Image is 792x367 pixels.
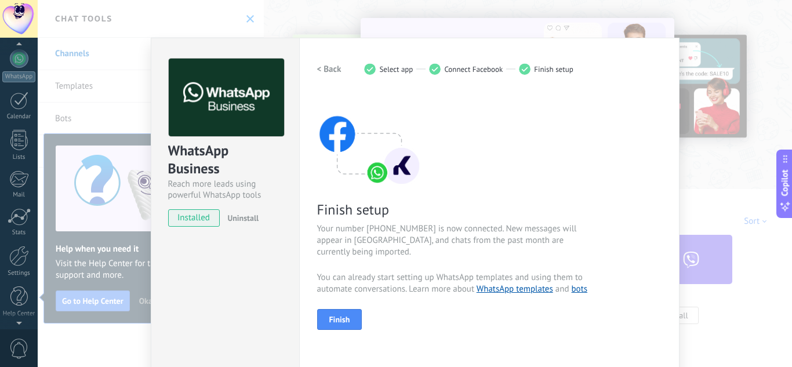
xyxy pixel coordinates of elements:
[317,93,422,186] img: connect with facebook
[317,64,341,75] h2: < Back
[2,71,35,82] div: WhatsApp
[317,272,593,295] span: You can already start setting up WhatsApp templates and using them to automate conversations. Lea...
[317,59,341,79] button: < Back
[2,191,36,199] div: Mail
[168,179,282,201] div: Reach more leads using powerful WhatsApp tools
[168,141,282,179] div: WhatsApp Business
[379,65,413,74] span: Select app
[444,65,503,74] span: Connect Facebook
[2,310,36,318] div: Help Center
[169,59,284,137] img: logo_main.png
[223,209,259,227] button: Uninstall
[534,65,573,74] span: Finish setup
[2,270,36,277] div: Settings
[2,113,36,121] div: Calendar
[317,223,593,258] span: Your number [PHONE_NUMBER] is now connected. New messages will appear in [GEOGRAPHIC_DATA], and c...
[317,201,593,219] span: Finish setup
[477,284,553,295] a: WhatsApp templates
[572,284,588,295] a: bots
[2,229,36,237] div: Stats
[227,213,259,223] span: Uninstall
[779,169,791,196] span: Copilot
[329,315,350,324] span: Finish
[317,309,362,330] button: Finish
[169,209,220,227] span: installed
[2,154,36,161] div: Lists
